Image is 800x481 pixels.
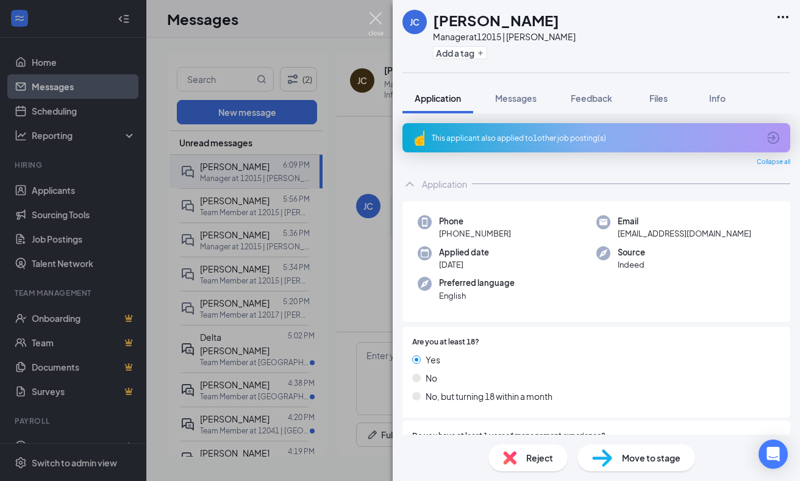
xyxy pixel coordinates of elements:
span: Applied date [439,246,489,258]
span: Are you at least 18? [412,337,479,348]
span: [EMAIL_ADDRESS][DOMAIN_NAME] [618,227,751,240]
div: Application [422,178,467,190]
span: Email [618,215,751,227]
span: No [426,371,437,385]
span: Yes [426,353,440,366]
span: Reject [526,451,553,465]
span: Messages [495,93,537,104]
button: PlusAdd a tag [433,46,487,59]
div: Manager at 12015 | [PERSON_NAME] [433,30,576,43]
span: Feedback [571,93,612,104]
span: Do you have at least 1 year of management experience? [412,430,605,442]
span: Preferred language [439,277,515,289]
div: JC [410,16,420,28]
span: Move to stage [622,451,680,465]
svg: ArrowCircle [766,130,780,145]
svg: ChevronUp [402,177,417,191]
span: Files [649,93,668,104]
span: Application [415,93,461,104]
div: Open Intercom Messenger [759,440,788,469]
span: Source [618,246,645,258]
span: Phone [439,215,511,227]
span: Collapse all [757,157,790,167]
span: [PHONE_NUMBER] [439,227,511,240]
span: English [439,290,515,302]
span: Info [709,93,726,104]
span: Indeed [618,258,645,271]
span: [DATE] [439,258,489,271]
div: This applicant also applied to 1 other job posting(s) [432,133,759,143]
span: No, but turning 18 within a month [426,390,552,403]
svg: Plus [477,49,484,57]
svg: Ellipses [776,10,790,24]
h1: [PERSON_NAME] [433,10,559,30]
